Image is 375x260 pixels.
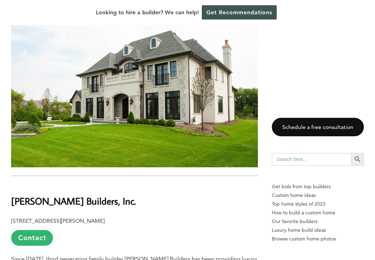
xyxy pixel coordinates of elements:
[340,225,367,252] iframe: Drift Widget Chat Controller
[272,235,364,243] a: Browse custom home photos
[272,217,364,226] a: Our favorite builders
[272,208,364,217] a: How to build a custom home
[11,230,53,246] a: Contact
[202,5,277,20] a: Get Recommendations
[272,182,364,191] p: Get bids from top builders
[272,226,364,235] a: Luxury home build ideas
[354,155,361,163] svg: Search
[272,200,364,208] a: Top home styles of 2023
[272,153,351,166] input: Search here...
[272,191,364,200] a: Custom home ideas
[11,217,105,224] b: [STREET_ADDRESS][PERSON_NAME]
[272,118,364,136] a: Schedule a free consultation
[11,195,136,207] b: [PERSON_NAME] Builders, Inc.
